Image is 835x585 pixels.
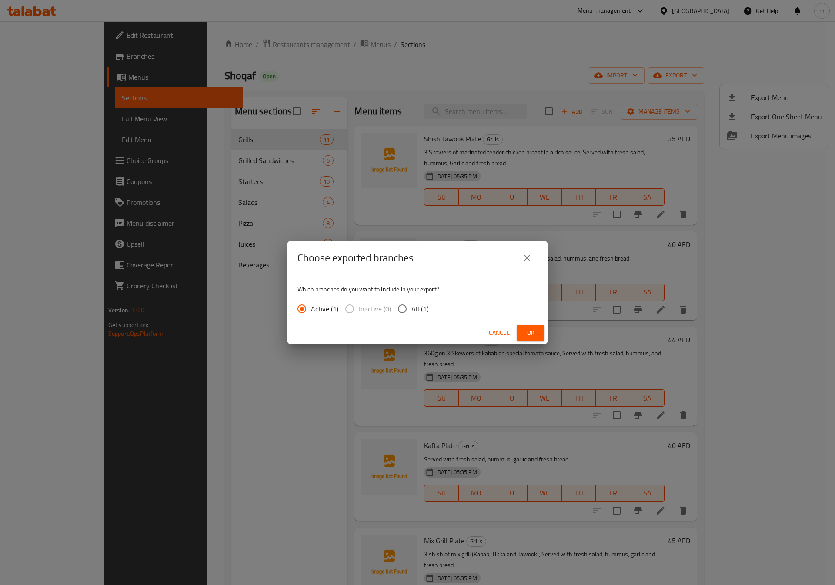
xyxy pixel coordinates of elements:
span: Cancel [489,328,510,338]
span: All (1) [411,304,428,314]
button: Ok [517,325,544,341]
p: Which branches do you want to include in your export? [297,285,538,294]
span: Ok [524,328,538,338]
span: Inactive (0) [359,304,391,314]
button: Cancel [485,325,513,341]
span: Active (1) [311,304,338,314]
h2: Choose exported branches [297,251,414,265]
button: close [517,247,538,268]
